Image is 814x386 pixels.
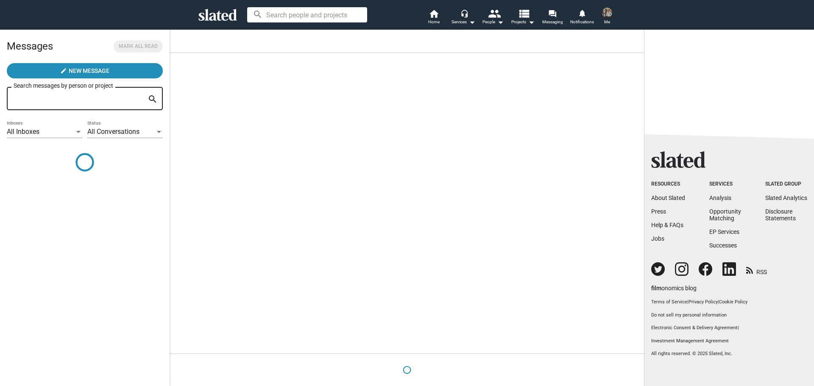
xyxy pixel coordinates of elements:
[651,222,683,228] a: Help & FAQs
[709,242,737,249] a: Successes
[478,8,508,27] button: People
[482,17,504,27] div: People
[651,235,664,242] a: Jobs
[419,8,449,27] a: Home
[538,8,567,27] a: Messaging
[709,181,741,188] div: Services
[488,7,500,19] mat-icon: people
[651,351,807,357] p: All rights reserved. © 2025 Slated, Inc.
[114,40,163,53] button: Mark all read
[687,299,689,305] span: |
[651,285,661,292] span: film
[526,17,536,27] mat-icon: arrow_drop_down
[718,299,719,305] span: |
[60,67,67,74] mat-icon: create
[651,299,687,305] a: Terms of Service
[651,181,685,188] div: Resources
[148,93,158,106] mat-icon: search
[709,228,739,235] a: EP Services
[452,17,475,27] div: Services
[738,325,739,330] span: |
[69,63,109,78] span: New Message
[597,6,617,28] button: James WatsonMe
[765,181,807,188] div: Slated Group
[651,338,807,344] a: Investment Management Agreement
[689,299,718,305] a: Privacy Policy
[429,8,439,19] mat-icon: home
[709,194,731,201] a: Analysis
[602,8,612,18] img: James Watson
[651,208,666,215] a: Press
[746,263,767,276] a: RSS
[460,9,468,17] mat-icon: headset_mic
[542,17,563,27] span: Messaging
[719,299,747,305] a: Cookie Policy
[765,194,807,201] a: Slated Analytics
[651,278,697,292] a: filmonomics blog
[765,208,796,222] a: DisclosureStatements
[511,17,535,27] span: Projects
[7,63,163,78] button: New Message
[651,312,807,319] button: Do not sell my personal information
[87,128,139,136] span: All Conversations
[449,8,478,27] button: Services
[548,9,556,17] mat-icon: forum
[7,128,39,136] span: All Inboxes
[467,17,477,27] mat-icon: arrow_drop_down
[119,42,158,51] span: Mark all read
[709,208,741,222] a: OpportunityMatching
[7,36,53,56] h2: Messages
[567,8,597,27] a: Notifications
[495,17,505,27] mat-icon: arrow_drop_down
[651,325,738,330] a: Electronic Consent & Delivery Agreement
[508,8,538,27] button: Projects
[518,7,530,19] mat-icon: view_list
[578,9,586,17] mat-icon: notifications
[247,7,367,22] input: Search people and projects
[651,194,685,201] a: About Slated
[604,17,610,27] span: Me
[428,17,440,27] span: Home
[570,17,594,27] span: Notifications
